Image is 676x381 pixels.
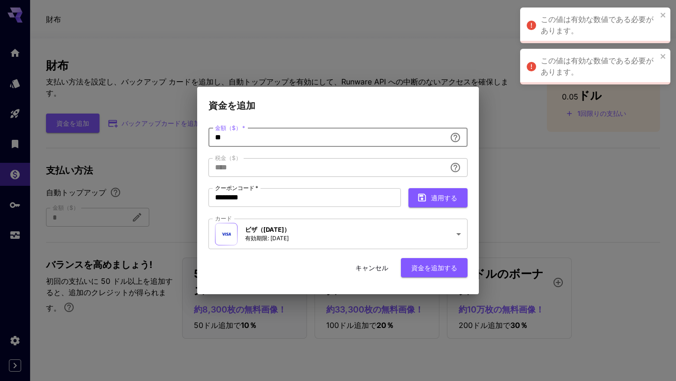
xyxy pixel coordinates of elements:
[215,124,241,131] font: 金額（$）
[660,11,667,19] button: 近い
[431,194,457,202] font: 適用する
[401,258,468,277] button: 資金を追加する
[411,264,457,272] font: 資金を追加する
[245,226,290,233] font: ビザ（[DATE]）
[245,235,289,242] font: 有効期限: [DATE]
[541,57,653,76] font: この値は有効な数値である必要があります。
[215,215,232,222] font: カード
[215,154,241,161] font: 税金（$）
[215,184,254,191] font: クーポンコード
[355,264,388,272] font: キャンセル
[350,258,393,277] button: キャンセル
[408,188,468,207] button: 適用する
[208,100,255,111] font: 資金を追加
[541,15,653,35] font: この値は有効な数値である必要があります。
[660,53,667,60] button: 近い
